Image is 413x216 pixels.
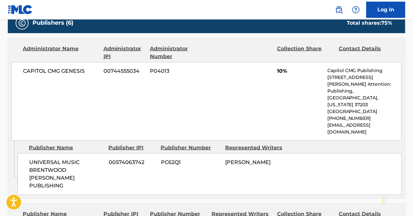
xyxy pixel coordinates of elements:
[381,20,392,26] span: 75 %
[349,3,362,16] div: Help
[335,6,343,14] img: search
[103,45,145,60] div: Administrator IPI
[366,2,405,18] a: Log In
[108,144,156,152] div: Publisher IPI
[103,67,145,75] span: 00744555034
[352,6,360,14] img: help
[327,95,401,108] p: [GEOGRAPHIC_DATA], [US_STATE] 37203
[339,45,395,60] div: Contact Details
[327,115,401,122] p: [PHONE_NUMBER]
[161,159,220,166] span: PC62Q1
[277,67,322,75] span: 10%
[327,108,401,115] p: [GEOGRAPHIC_DATA]
[8,5,33,14] img: MLC Logo
[150,67,207,75] span: P04013
[333,3,346,16] a: Public Search
[383,191,386,211] div: Drag
[381,185,413,216] iframe: Chat Widget
[18,19,26,27] img: Publishers
[150,45,207,60] div: Administrator Number
[109,159,156,166] span: 00574063742
[29,144,103,152] div: Publisher Name
[23,45,99,60] div: Administrator Name
[225,159,271,165] span: [PERSON_NAME]
[23,67,99,75] span: CAPITOL CMG GENESIS
[327,122,401,135] p: [EMAIL_ADDRESS][DOMAIN_NAME]
[347,19,392,27] div: Total shares:
[161,144,220,152] div: Publisher Number
[29,159,103,190] span: UNIVERSAL MUSIC BRENTWOOD [PERSON_NAME] PUBLISHING
[327,67,401,74] p: Capitol CMG Publishing
[327,74,401,95] p: [STREET_ADDRESS][PERSON_NAME] Attention: Publishing,
[277,45,334,60] div: Collection Share
[225,144,285,152] div: Represented Writers
[32,19,73,27] h5: Publishers (6)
